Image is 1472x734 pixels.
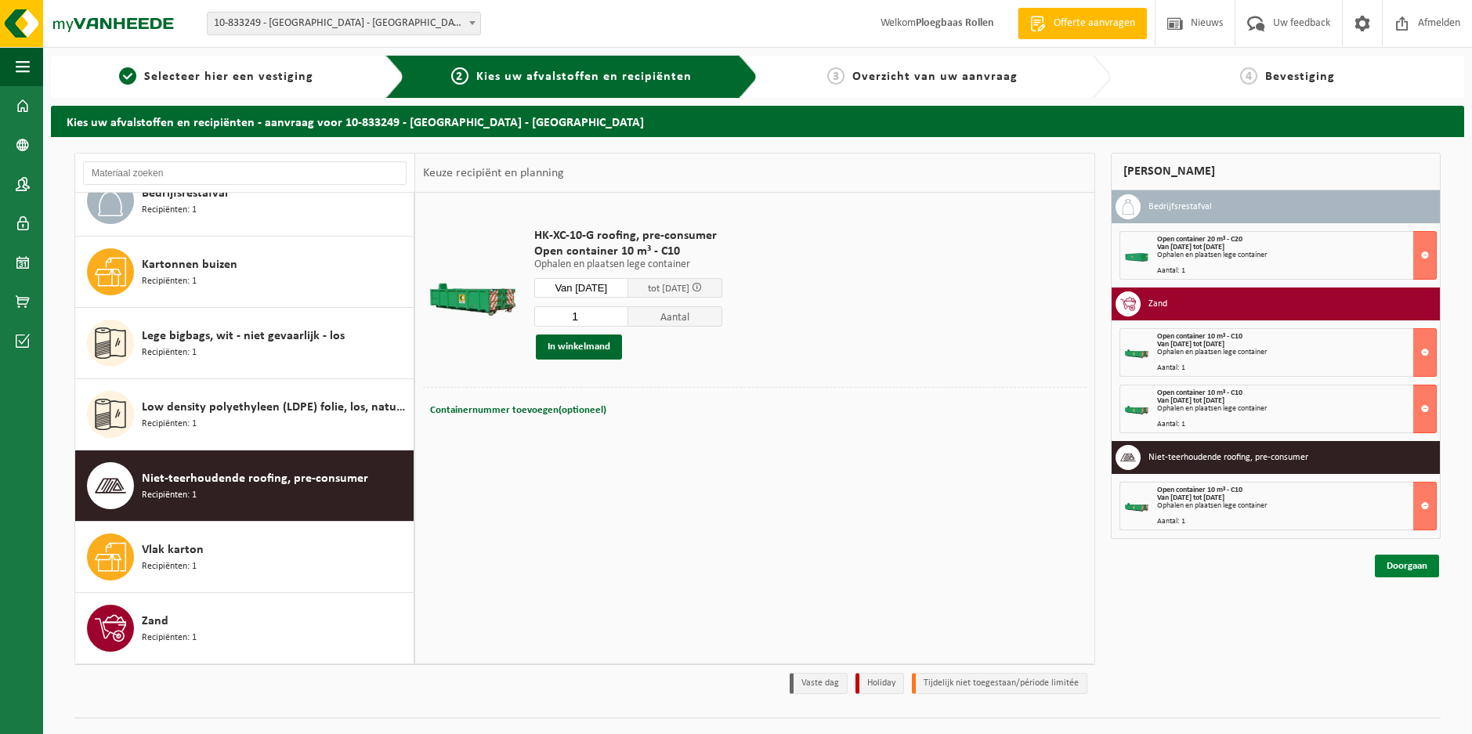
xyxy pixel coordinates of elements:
[1018,8,1147,39] a: Offerte aanvragen
[1157,389,1242,397] span: Open container 10 m³ - C10
[1050,16,1139,31] span: Offerte aanvragen
[75,379,414,450] button: Low density polyethyleen (LDPE) folie, los, naturel Recipiënten: 1
[1157,502,1436,510] div: Ophalen en plaatsen lege container
[1157,332,1242,341] span: Open container 10 m³ - C10
[1157,235,1242,244] span: Open container 20 m³ - C20
[1157,349,1436,356] div: Ophalen en plaatsen lege container
[534,228,722,244] span: HK-XC-10-G roofing, pre-consumer
[916,17,994,29] strong: Ploegbaas Rollen
[142,559,197,574] span: Recipiënten: 1
[142,417,197,432] span: Recipiënten: 1
[628,306,722,327] span: Aantal
[855,673,904,694] li: Holiday
[142,612,168,631] span: Zand
[142,184,228,203] span: Bedrijfsrestafval
[59,67,373,86] a: 1Selecteer hier een vestiging
[1148,291,1167,316] h3: Zand
[208,13,480,34] span: 10-833249 - IKO NV MILIEUSTRAAT FABRIEK - ANTWERPEN
[144,71,313,83] span: Selecteer hier een vestiging
[75,308,414,379] button: Lege bigbags, wit - niet gevaarlijk - los Recipiënten: 1
[75,450,414,522] button: Niet-teerhoudende roofing, pre-consumer Recipiënten: 1
[1157,340,1224,349] strong: Van [DATE] tot [DATE]
[75,522,414,593] button: Vlak karton Recipiënten: 1
[852,71,1018,83] span: Overzicht van uw aanvraag
[51,106,1464,136] h2: Kies uw afvalstoffen en recipiënten - aanvraag voor 10-833249 - [GEOGRAPHIC_DATA] - [GEOGRAPHIC_D...
[429,400,608,421] button: Containernummer toevoegen(optioneel)
[1157,251,1436,259] div: Ophalen en plaatsen lege container
[1240,67,1257,85] span: 4
[1375,555,1439,577] a: Doorgaan
[1111,153,1441,190] div: [PERSON_NAME]
[1157,267,1436,275] div: Aantal: 1
[119,67,136,85] span: 1
[1157,396,1224,405] strong: Van [DATE] tot [DATE]
[451,67,468,85] span: 2
[1157,486,1242,494] span: Open container 10 m³ - C10
[827,67,845,85] span: 3
[83,161,407,185] input: Materiaal zoeken
[142,345,197,360] span: Recipiënten: 1
[912,673,1087,694] li: Tijdelijk niet toegestaan/période limitée
[790,673,848,694] li: Vaste dag
[142,274,197,289] span: Recipiënten: 1
[534,278,628,298] input: Selecteer datum
[142,327,345,345] span: Lege bigbags, wit - niet gevaarlijk - los
[1157,518,1436,526] div: Aantal: 1
[1157,421,1436,428] div: Aantal: 1
[142,398,410,417] span: Low density polyethyleen (LDPE) folie, los, naturel
[142,255,237,274] span: Kartonnen buizen
[142,203,197,218] span: Recipiënten: 1
[536,334,622,360] button: In winkelmand
[1157,364,1436,372] div: Aantal: 1
[534,259,722,270] p: Ophalen en plaatsen lege container
[142,488,197,503] span: Recipiënten: 1
[476,71,692,83] span: Kies uw afvalstoffen en recipiënten
[1157,494,1224,502] strong: Van [DATE] tot [DATE]
[142,631,197,645] span: Recipiënten: 1
[1157,405,1436,413] div: Ophalen en plaatsen lege container
[142,469,368,488] span: Niet-teerhoudende roofing, pre-consumer
[648,284,689,294] span: tot [DATE]
[534,244,722,259] span: Open container 10 m³ - C10
[1265,71,1335,83] span: Bevestiging
[75,237,414,308] button: Kartonnen buizen Recipiënten: 1
[1148,445,1308,470] h3: Niet-teerhoudende roofing, pre-consumer
[1157,243,1224,251] strong: Van [DATE] tot [DATE]
[75,165,414,237] button: Bedrijfsrestafval Recipiënten: 1
[415,154,572,193] div: Keuze recipiënt en planning
[75,593,414,663] button: Zand Recipiënten: 1
[142,541,204,559] span: Vlak karton
[1148,194,1212,219] h3: Bedrijfsrestafval
[207,12,481,35] span: 10-833249 - IKO NV MILIEUSTRAAT FABRIEK - ANTWERPEN
[430,405,606,415] span: Containernummer toevoegen(optioneel)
